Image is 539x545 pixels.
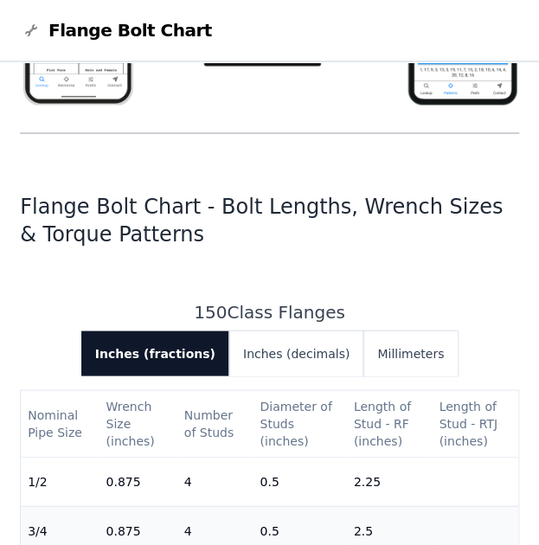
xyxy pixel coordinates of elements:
[21,18,212,42] a: Flange Bolt Chart LogoFlange Bolt Chart
[21,390,99,457] th: Nominal Pipe Size
[99,456,177,505] td: 0.875
[194,299,345,324] h2: 150 Class Flanges
[229,330,363,375] button: Inches (decimals)
[253,390,346,457] th: Diameter of Studs (inches)
[48,18,212,42] span: Flange Bolt Chart
[21,456,99,505] td: 1/2
[20,192,519,247] h1: Flange Bolt Chart - Bolt Lengths, Wrench Sizes & Torque Patterns
[177,456,253,505] td: 4
[432,390,517,457] th: Length of Stud - RTJ (inches)
[347,390,433,457] th: Length of Stud - RF (inches)
[81,330,229,375] button: Inches (fractions)
[363,330,458,375] button: Millimeters
[21,20,42,41] img: Flange Bolt Chart Logo
[177,390,253,457] th: Number of Studs
[253,456,346,505] td: 0.5
[347,456,433,505] td: 2.25
[99,390,177,457] th: Wrench Size (inches)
